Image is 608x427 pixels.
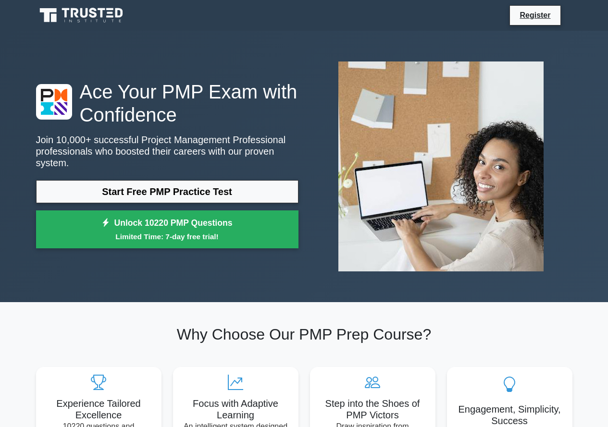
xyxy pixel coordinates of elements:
small: Limited Time: 7-day free trial! [48,231,286,242]
p: Join 10,000+ successful Project Management Professional professionals who boosted their careers w... [36,134,298,169]
a: Unlock 10220 PMP QuestionsLimited Time: 7-day free trial! [36,210,298,249]
h5: Engagement, Simplicity, Success [455,403,565,427]
h1: Ace Your PMP Exam with Confidence [36,80,298,126]
h2: Why Choose Our PMP Prep Course? [36,325,572,343]
a: Start Free PMP Practice Test [36,180,298,203]
h5: Step into the Shoes of PMP Victors [318,398,428,421]
h5: Focus with Adaptive Learning [181,398,291,421]
a: Register [514,9,556,21]
h5: Experience Tailored Excellence [44,398,154,421]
